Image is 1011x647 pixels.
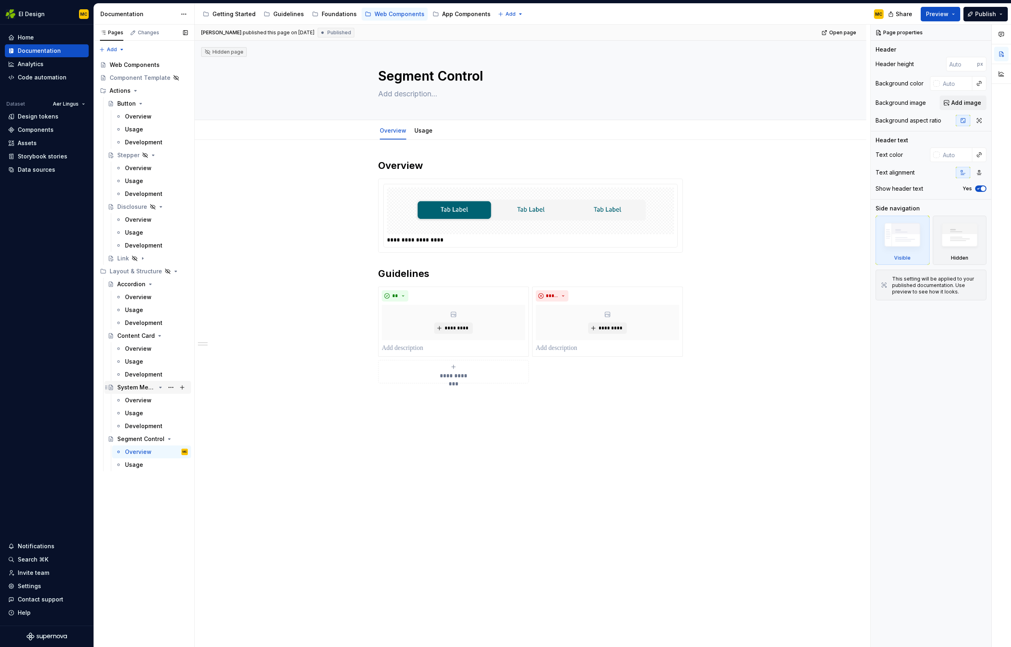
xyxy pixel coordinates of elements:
a: Component Template [97,71,191,84]
div: Overview [125,216,152,224]
button: EI DesignMC [2,5,92,23]
div: Usage [125,177,143,185]
a: Accordion [104,278,191,291]
a: Development [112,187,191,200]
div: Notifications [18,542,54,550]
strong: Overview [378,160,423,171]
div: Actions [110,87,131,95]
div: Usage [125,229,143,237]
a: Overview [112,162,191,175]
div: Disclosure [117,203,147,211]
button: Contact support [5,593,89,606]
div: Guidelines [273,10,304,18]
span: Aer Lingus [53,101,79,107]
a: Data sources [5,163,89,176]
span: Share [896,10,912,18]
button: Preview [921,7,960,21]
a: Storybook stories [5,150,89,163]
a: Development [112,316,191,329]
div: Page tree [200,6,494,22]
a: Guidelines [260,8,307,21]
div: MC [183,448,187,456]
div: Storybook stories [18,152,67,160]
div: Development [125,138,162,146]
div: Contact support [18,595,63,603]
button: Notifications [5,540,89,553]
div: Home [18,33,34,42]
a: Assets [5,137,89,150]
a: Usage [112,304,191,316]
div: Content Card [117,332,155,340]
div: Text color [876,151,903,159]
a: Analytics [5,58,89,71]
a: Development [112,420,191,433]
button: Help [5,606,89,619]
div: Visible [876,216,930,265]
div: Getting Started [212,10,256,18]
div: Show header text [876,185,923,193]
a: Usage [112,355,191,368]
a: Link [104,252,191,265]
span: Add [107,46,117,53]
button: Search ⌘K [5,553,89,566]
div: Stepper [117,151,139,159]
span: Add image [951,99,981,107]
div: Data sources [18,166,55,174]
div: Background image [876,99,926,107]
span: Publish [975,10,996,18]
a: Documentation [5,44,89,57]
div: This setting will be applied to your published documentation. Use preview to see how it looks. [892,276,981,295]
button: Add [495,8,526,20]
img: 56b5df98-d96d-4d7e-807c-0afdf3bdaefa.png [6,9,15,19]
span: Open page [829,29,856,36]
a: Home [5,31,89,44]
div: Help [18,609,31,617]
h2: Guidelines [378,267,683,280]
a: Usage [112,407,191,420]
div: Overview [125,293,152,301]
div: EI Design [19,10,45,18]
a: App Components [429,8,494,21]
button: Add [97,44,127,55]
input: Auto [940,148,972,162]
div: Text alignment [876,169,915,177]
div: Usage [125,306,143,314]
div: Header height [876,60,914,68]
div: Dataset [6,101,25,107]
div: Changes [138,29,159,36]
div: Background color [876,79,924,87]
div: Link [117,254,129,262]
div: Hidden [951,255,968,261]
a: Development [112,136,191,149]
a: System Message [104,381,191,394]
div: Overview [125,112,152,121]
div: Development [125,370,162,379]
span: [PERSON_NAME] [201,29,241,36]
div: Side navigation [876,204,920,212]
a: Design tokens [5,110,89,123]
p: px [977,61,983,67]
a: Supernova Logo [27,632,67,641]
a: Disclosure [104,200,191,213]
a: Development [112,239,191,252]
div: MC [80,11,87,17]
div: Overview [125,396,152,404]
div: Settings [18,582,41,590]
span: Add [505,11,516,17]
a: Web Components [362,8,428,21]
div: Usage [411,122,436,139]
div: MC [875,11,882,17]
a: Stepper [104,149,191,162]
div: Background aspect ratio [876,117,941,125]
div: Button [117,100,136,108]
div: Usage [125,358,143,366]
a: Development [112,368,191,381]
div: Page tree [97,58,191,471]
a: Getting Started [200,8,259,21]
div: Components [18,126,54,134]
div: published this page on [DATE] [243,29,314,36]
a: Components [5,123,89,136]
a: Usage [414,127,433,134]
div: Overview [125,448,152,456]
div: Layout & Structure [97,265,191,278]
